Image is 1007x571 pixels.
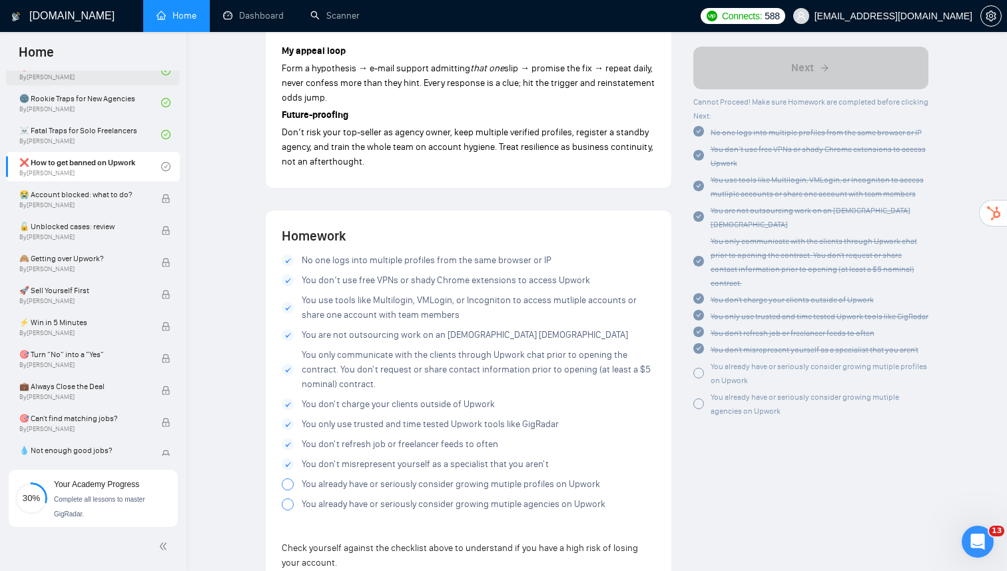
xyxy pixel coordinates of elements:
span: check-circle [693,150,704,161]
a: homeHome [157,10,196,21]
span: No one logs into multiple profiles from the same browser or IP [711,128,922,137]
span: Your Academy Progress [54,480,139,489]
span: No one logs into multiple profiles from the same browser or IP [302,253,551,268]
span: check-circle [161,98,170,107]
span: check-circle [693,211,704,222]
iframe: Intercom live chat [962,526,994,558]
span: user [797,11,806,21]
span: check-circle [693,293,704,304]
span: You already have or seriously consider growing mutiple agencies on Upwork [711,392,899,416]
span: check-circle [693,256,704,267]
span: You use tools like Multilogin, VMLogin, or Incogniton to access mutliple accounts or share one ac... [711,175,924,199]
em: that one [470,63,504,74]
span: By [PERSON_NAME] [19,393,147,401]
span: You use tools like Multilogin, VMLogin, or Incogniton to access mutliple accounts or share one ac... [302,293,655,322]
span: You already have or seriously consider growing mutiple agencies on Upwork [302,497,605,512]
span: By [PERSON_NAME] [19,297,147,305]
span: 🎯 Can't find matching jobs? [19,412,147,425]
span: check-circle [693,343,704,354]
span: You only communicate with the clients through Upwork chat prior to opening the contract. You don'... [302,348,655,392]
span: Cannot Proceed! Make sure Homework are completed before clicking Next: [693,97,928,121]
span: Don’t risk your top-seller as agency owner, keep multiple verified profiles, register a standby a... [282,127,653,167]
span: You only use trusted and time tested Upwork tools like GigRadar [711,312,928,321]
span: By [PERSON_NAME] [19,425,147,433]
span: lock [161,386,170,395]
button: setting [980,5,1002,27]
span: You don't refresh job or freelancer feeds to often [711,328,874,338]
span: Next [791,60,814,76]
span: slip → promise the fix → repeat daily, never confess more than they hint. Every response is a clu... [282,63,655,103]
span: lock [161,226,170,235]
span: 13 [989,526,1004,536]
span: check-circle [693,181,704,191]
span: 🎯 Turn “No” into a “Yes” [19,348,147,361]
span: You don't charge your clients outside of Upwork [711,295,874,304]
a: searchScanner [310,10,360,21]
span: By [PERSON_NAME] [19,329,147,337]
span: 💧 Not enough good jobs? [19,444,147,457]
span: You are not outsourcing work on an [DEMOGRAPHIC_DATA] [DEMOGRAPHIC_DATA] [711,206,910,229]
button: Next [693,47,929,89]
span: 😭 Account blocked: what to do? [19,188,147,201]
strong: My appeal loop [282,45,346,57]
p: Check yourself against the checklist above to understand if you have a high risk of losing your a... [282,541,655,570]
span: lock [161,290,170,299]
span: lock [161,194,170,203]
span: setting [981,11,1001,21]
span: You already have or seriously consider growing mutiple profiles on Upwork [711,362,927,385]
a: dashboardDashboard [223,10,284,21]
span: You don’t use free VPNs or shady Chrome extensions to access Upwork [302,273,590,288]
a: 🌚 Rookie Traps for New AgenciesBy[PERSON_NAME] [19,88,161,117]
span: 588 [765,9,779,23]
a: ☠️ Fatal Traps for Solo FreelancersBy[PERSON_NAME] [19,120,161,149]
span: check-circle [161,162,170,171]
span: You are not outsourcing work on an [DEMOGRAPHIC_DATA] [DEMOGRAPHIC_DATA] [302,328,628,342]
img: upwork-logo.png [707,11,717,21]
a: ⛔ Top 3 Mistakes of Pro AgenciesBy[PERSON_NAME] [19,56,161,85]
span: check-circle [693,126,704,137]
span: lock [161,258,170,267]
span: check-circle [693,326,704,337]
span: Complete all lessons to master GigRadar. [54,496,145,518]
span: lock [161,354,170,363]
span: You already have or seriously consider growing mutiple profiles on Upwork [302,477,600,492]
span: By [PERSON_NAME] [19,361,147,369]
span: You don't misrepresent yourself as a specialist that you aren't [711,345,918,354]
span: You don't refresh job or freelancer feeds to often [302,437,498,452]
h4: Homework [282,227,655,245]
span: Form a hypothesis → e-mail support admitting [282,63,470,74]
span: You only use trusted and time tested Upwork tools like GigRadar [302,417,559,432]
span: 🔓 Unblocked cases: review [19,220,147,233]
span: 🚀 Sell Yourself First [19,284,147,297]
span: ⚡ Win in 5 Minutes [19,316,147,329]
span: 30% [15,494,47,502]
span: check-circle [693,310,704,320]
span: By [PERSON_NAME] [19,233,147,241]
span: double-left [159,540,172,553]
span: You don't charge your clients outside of Upwork [302,397,495,412]
img: logo [11,6,21,27]
span: Home [8,43,65,71]
span: 🙈 Getting over Upwork? [19,252,147,265]
a: ❌ How to get banned on UpworkBy[PERSON_NAME] [19,152,161,181]
span: check-circle [161,66,170,75]
strong: Future-proofing [282,109,348,121]
span: You only communicate with the clients through Upwork chat prior to opening the contract. You don'... [711,237,917,288]
span: lock [161,450,170,459]
span: By [PERSON_NAME] [19,265,147,273]
span: You don't misrepresent yourself as a specialist that you aren't [302,457,549,472]
span: lock [161,322,170,331]
span: By [PERSON_NAME] [19,201,147,209]
span: 💼 Always Close the Deal [19,380,147,393]
a: setting [980,11,1002,21]
span: You don’t use free VPNs or shady Chrome extensions to access Upwork [711,145,926,168]
span: lock [161,418,170,427]
span: check-circle [161,130,170,139]
span: Connects: [722,9,762,23]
